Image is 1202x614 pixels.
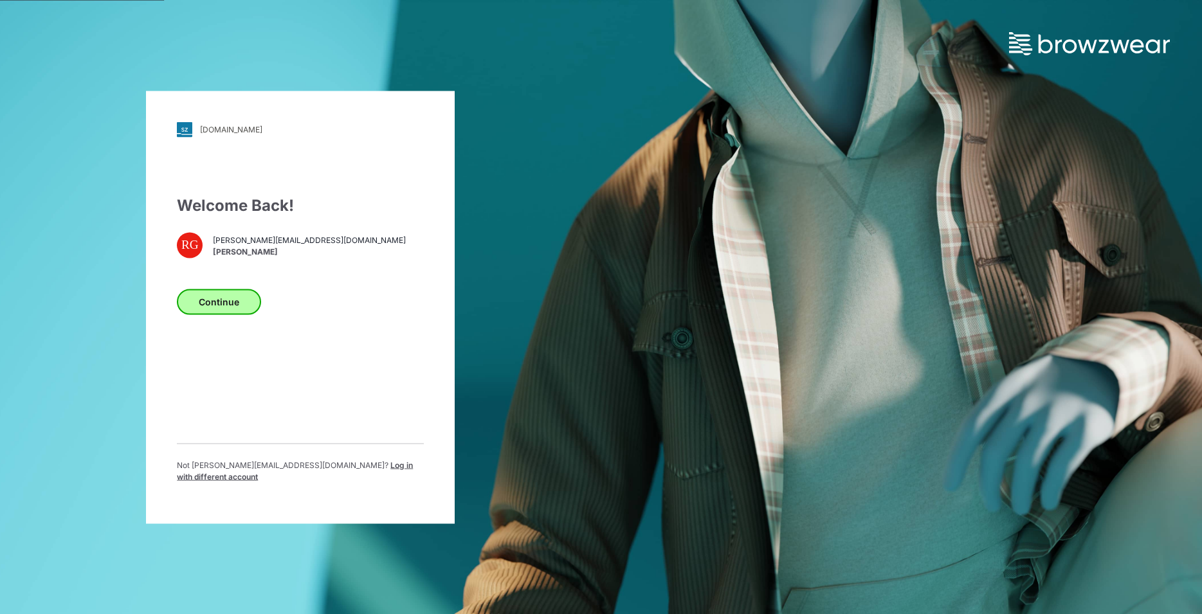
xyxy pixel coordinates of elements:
button: Continue [177,289,261,314]
a: [DOMAIN_NAME] [177,122,424,137]
div: RG [177,232,203,258]
img: browzwear-logo.73288ffb.svg [1009,32,1170,55]
span: [PERSON_NAME][EMAIL_ADDRESS][DOMAIN_NAME] [213,235,406,246]
img: svg+xml;base64,PHN2ZyB3aWR0aD0iMjgiIGhlaWdodD0iMjgiIHZpZXdCb3g9IjAgMCAyOCAyOCIgZmlsbD0ibm9uZSIgeG... [177,122,192,137]
div: [DOMAIN_NAME] [200,125,262,134]
div: Welcome Back! [177,194,424,217]
span: [PERSON_NAME] [213,246,406,258]
p: Not [PERSON_NAME][EMAIL_ADDRESS][DOMAIN_NAME] ? [177,459,424,482]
